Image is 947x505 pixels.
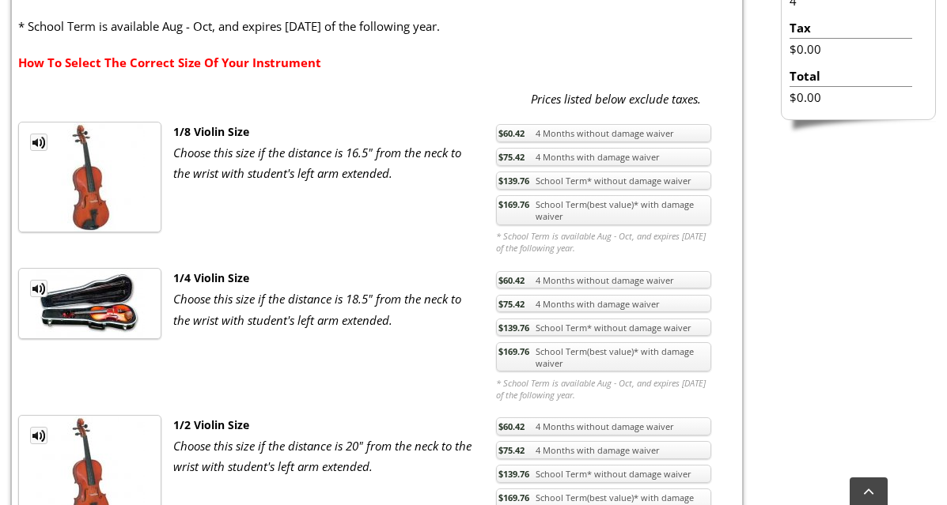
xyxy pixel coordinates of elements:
a: $139.76School Term* without damage waiver [496,171,711,190]
img: sidebar-footer.png [781,120,936,134]
a: $169.76School Term(best value)* with damage waiver [496,342,711,372]
span: $139.76 [498,175,529,187]
a: $75.424 Months with damage waiver [496,295,711,313]
em: Choose this size if the distance is 18.5" from the neck to the wrist with student's left arm exte... [173,291,461,327]
span: $139.76 [498,322,529,334]
a: $60.424 Months without damage waiver [496,271,711,289]
span: $169.76 [498,492,529,503]
a: $139.76School Term* without damage waiver [496,465,711,483]
li: $0.00 [790,39,912,59]
a: $75.424 Months with damage waiver [496,441,711,459]
a: $139.76School Term* without damage waiver [496,318,711,337]
a: MP3 Clip [30,427,47,444]
a: MP3 Clip [30,134,47,151]
div: 1/4 Violin Size [173,268,472,288]
em: Choose this size if the distance is 20" from the neck to the wrist with student's left arm extended. [173,438,472,474]
a: $60.424 Months without damage waiver [496,417,711,435]
span: $60.42 [498,127,525,139]
em: * School Term is available Aug - Oct, and expires [DATE] of the following year. [496,230,711,254]
span: $169.76 [498,345,529,357]
a: $169.76School Term(best value)* with damage waiver [496,195,711,225]
span: $139.76 [498,468,529,480]
li: Tax [790,17,912,39]
img: th_1fc34dab4bdaff02a3697e89cb8f30dd_1344874739Violin1_10size.jpg [36,122,145,232]
span: $60.42 [498,420,525,432]
img: th_1fc34dab4bdaff02a3697e89cb8f30dd_1338903562Violin.JPG [36,269,145,338]
em: * School Term is available Aug - Oct, and expires [DATE] of the following year. [496,377,711,401]
div: 1/2 Violin Size [173,415,472,435]
span: $169.76 [498,198,529,210]
a: How To Select The Correct Size Of Your Instrument [18,55,321,70]
a: $60.424 Months without damage waiver [496,124,711,142]
li: $0.00 [790,87,912,107]
div: 1/8 Violin Size [173,122,472,142]
span: $75.42 [498,298,525,310]
span: $75.42 [498,444,525,456]
span: $75.42 [498,151,525,163]
p: * School Term is available Aug - Oct, and expires [DATE] of the following year. [18,16,737,36]
li: Total [790,66,912,87]
a: $75.424 Months with damage waiver [496,148,711,166]
span: $60.42 [498,274,525,286]
a: MP3 Clip [30,280,47,297]
em: Prices listed below exclude taxes. [531,91,701,107]
em: Choose this size if the distance is 16.5" from the neck to the wrist with student's left arm exte... [173,145,461,181]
